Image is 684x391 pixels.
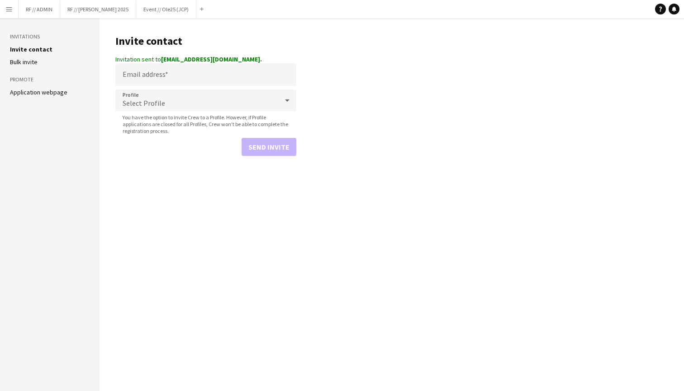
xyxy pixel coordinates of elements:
a: Invite contact [10,45,52,53]
a: Bulk invite [10,58,38,66]
h3: Promote [10,75,90,84]
button: RF // [PERSON_NAME] 2025 [60,0,136,18]
h1: Invite contact [115,34,296,48]
h3: Invitations [10,33,90,41]
span: Select Profile [123,99,165,108]
span: You have the option to invite Crew to a Profile. However, if Profile applications are closed for ... [115,114,296,134]
button: RF // ADMIN [19,0,60,18]
div: Invitation sent to [115,55,296,63]
button: Event // Ole25 (JCP) [136,0,196,18]
strong: [EMAIL_ADDRESS][DOMAIN_NAME]. [161,55,262,63]
a: Application webpage [10,88,67,96]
